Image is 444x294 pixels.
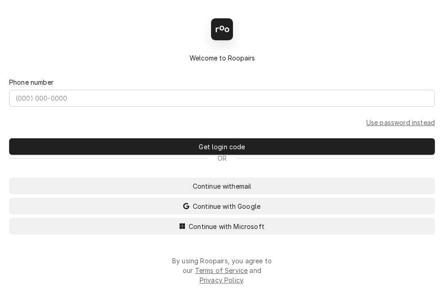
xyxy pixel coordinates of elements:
button: Get login code [9,138,435,155]
span: Continue with email [191,181,254,191]
span: Get login code [197,142,247,152]
div: Welcome to Roopairs [9,53,435,63]
div: Or [9,153,435,163]
a: Terms of Service [195,267,248,274]
a: Privacy Policy [200,276,243,284]
span: Continue with Microsoft [187,222,266,231]
div: By using Roopairs, you agree to our and . [171,241,273,285]
button: Continue with Microsoft [9,218,435,234]
label: Phone number [9,77,53,87]
button: Continue with Google [9,198,435,214]
a: Go to Phone and password form [366,118,435,127]
span: Continue with Google [191,201,262,211]
input: (000) 000-0000 [9,90,435,107]
button: Continue withemail [9,178,435,194]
